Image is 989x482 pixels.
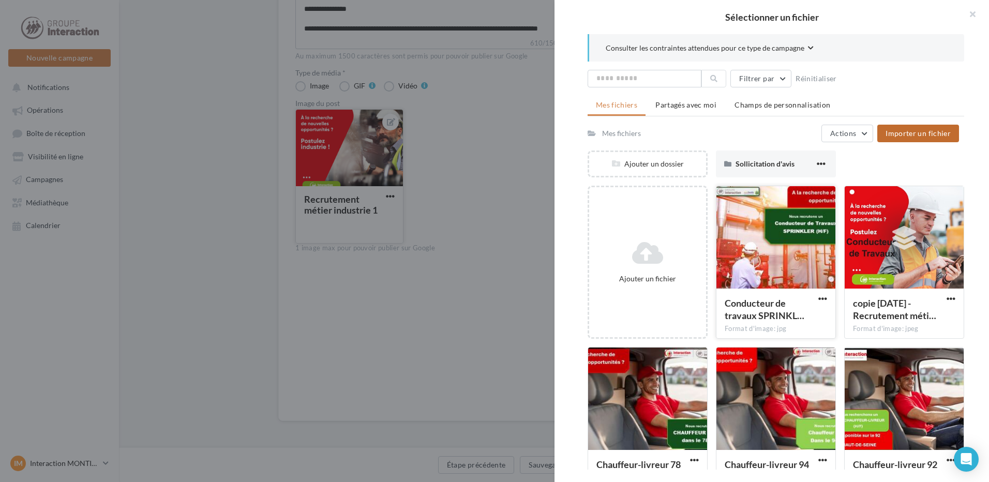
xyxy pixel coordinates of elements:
span: Mes fichiers [596,100,637,109]
button: Consulter les contraintes attendues pour ce type de campagne [606,42,814,55]
button: Filtrer par [730,70,791,87]
div: Ajouter un dossier [589,159,706,169]
span: Chauffeur-livreur 78 [596,459,681,470]
span: copie 18-09-2025 - Recrutement métier BTP 1 [853,297,936,321]
div: Ajouter un fichier [593,274,702,284]
h2: Sélectionner un fichier [571,12,972,22]
span: Importer un fichier [886,129,951,138]
div: Format d'image: jpg [725,324,827,334]
span: Consulter les contraintes attendues pour ce type de campagne [606,43,804,53]
span: Conducteur de travaux SPRINKLER [725,297,804,321]
span: Champs de personnalisation [735,100,830,109]
span: Actions [830,129,856,138]
div: Mes fichiers [602,128,641,139]
div: Format d'image: jpeg [853,324,955,334]
button: Importer un fichier [877,125,959,142]
button: Actions [821,125,873,142]
span: Chauffeur-livreur 92 [853,459,937,470]
span: Partagés avec moi [655,100,716,109]
div: Open Intercom Messenger [954,447,979,472]
button: Réinitialiser [791,72,841,85]
span: Chauffeur-livreur 94 [725,459,809,470]
span: Sollicitation d'avis [736,159,795,168]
